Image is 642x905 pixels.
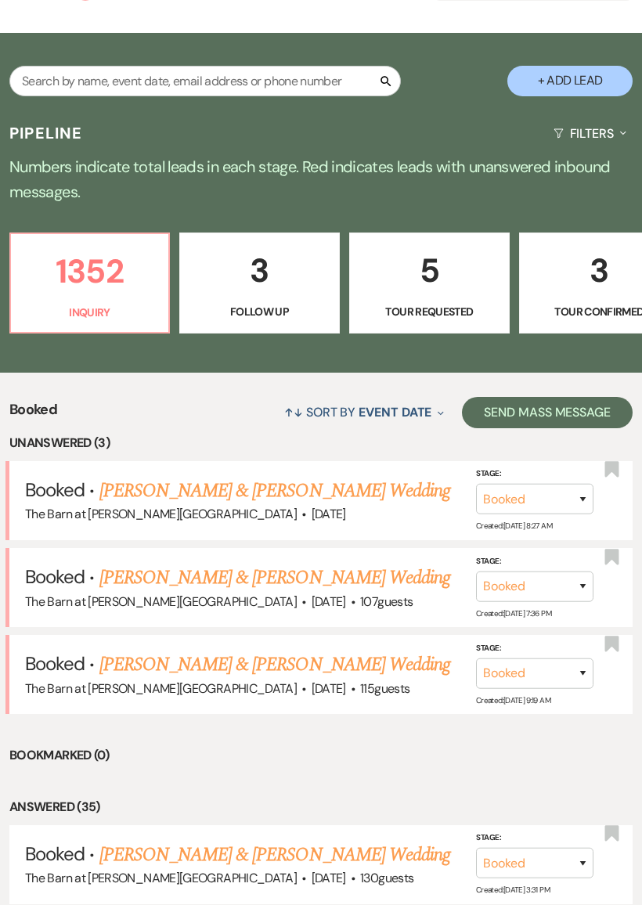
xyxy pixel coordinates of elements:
span: Event Date [359,404,431,420]
button: Sort By Event Date [278,391,450,433]
a: [PERSON_NAME] & [PERSON_NAME] Wedding [99,841,450,869]
span: [DATE] [312,506,346,522]
input: Search by name, event date, email address or phone number [9,66,401,96]
span: Booked [25,478,85,502]
a: 1352Inquiry [9,233,170,334]
p: Follow Up [189,303,330,320]
span: The Barn at [PERSON_NAME][GEOGRAPHIC_DATA] [25,870,297,886]
span: 115 guests [360,680,409,697]
span: Booked [9,399,57,433]
span: Created: [DATE] 3:31 PM [476,885,550,895]
label: Stage: [476,640,593,654]
p: 1352 [20,245,159,297]
p: Inquiry [20,304,159,321]
li: Bookmarked (0) [9,745,633,766]
li: Answered (35) [9,797,633,817]
button: + Add Lead [507,66,633,96]
button: Filters [547,113,633,154]
span: Created: [DATE] 8:27 AM [476,521,552,531]
p: 3 [189,244,330,297]
p: 5 [359,244,500,297]
span: The Barn at [PERSON_NAME][GEOGRAPHIC_DATA] [25,506,297,522]
a: [PERSON_NAME] & [PERSON_NAME] Wedding [99,477,450,505]
span: [DATE] [312,593,346,610]
a: [PERSON_NAME] & [PERSON_NAME] Wedding [99,564,450,592]
span: [DATE] [312,870,346,886]
span: Created: [DATE] 7:36 PM [476,608,551,618]
span: [DATE] [312,680,346,697]
span: The Barn at [PERSON_NAME][GEOGRAPHIC_DATA] [25,680,297,697]
li: Unanswered (3) [9,433,633,453]
label: Stage: [476,467,593,481]
button: Send Mass Message [462,397,633,428]
span: Created: [DATE] 9:19 AM [476,694,550,705]
p: Tour Requested [359,303,500,320]
h3: Pipeline [9,122,83,144]
a: [PERSON_NAME] & [PERSON_NAME] Wedding [99,651,450,679]
span: Booked [25,842,85,866]
span: The Barn at [PERSON_NAME][GEOGRAPHIC_DATA] [25,593,297,610]
span: ↑↓ [284,404,303,420]
label: Stage: [476,553,593,568]
span: Booked [25,651,85,676]
a: 5Tour Requested [349,233,510,334]
a: 3Follow Up [179,233,340,334]
span: Booked [25,564,85,589]
label: Stage: [476,831,593,845]
span: 107 guests [360,593,413,610]
span: 130 guests [360,870,413,886]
